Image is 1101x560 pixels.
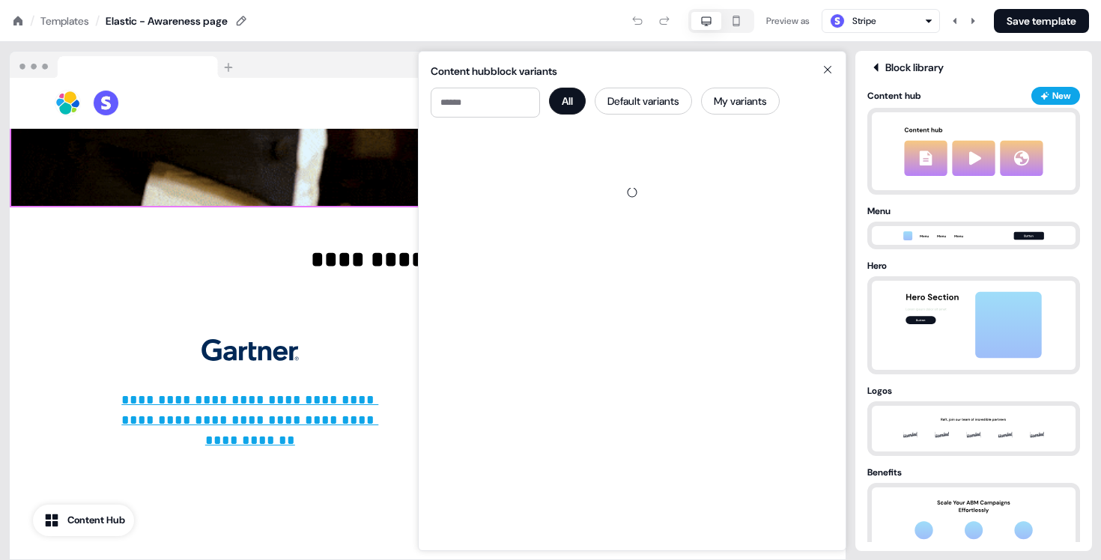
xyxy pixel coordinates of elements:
[895,227,1052,245] img: menu thumbnail preview
[994,9,1089,33] button: Save template
[867,383,1080,456] button: LogoslogoClouds thumbnail preview
[867,465,1080,480] div: Benefits
[867,204,1080,219] div: Menu
[95,13,100,29] div: /
[867,258,1080,273] div: Hero
[701,88,780,115] button: My variants
[867,204,1080,249] button: Menumenu thumbnail preview
[33,505,134,536] button: Content Hub
[549,88,586,115] button: All
[10,52,240,79] img: Browser topbar
[891,112,1057,190] img: contentHub thumbnail preview
[867,87,1080,195] button: Content hubNewcontentHub thumbnail preview
[201,324,299,377] img: Image
[895,281,1052,370] img: hero thumbnail preview
[1052,88,1071,103] div: New
[30,13,34,29] div: /
[40,13,89,28] a: Templates
[867,60,1080,75] div: Block library
[895,406,1052,451] img: logoClouds thumbnail preview
[867,383,1080,398] div: Logos
[822,9,940,33] button: Stripe
[852,13,876,28] div: Stripe
[106,13,228,28] div: Elastic - Awareness page
[595,88,692,115] button: Default variants
[867,88,1025,103] div: Content hub
[867,258,1080,374] button: Herohero thumbnail preview
[431,64,834,79] div: Content hub block variants
[67,513,125,528] div: Content Hub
